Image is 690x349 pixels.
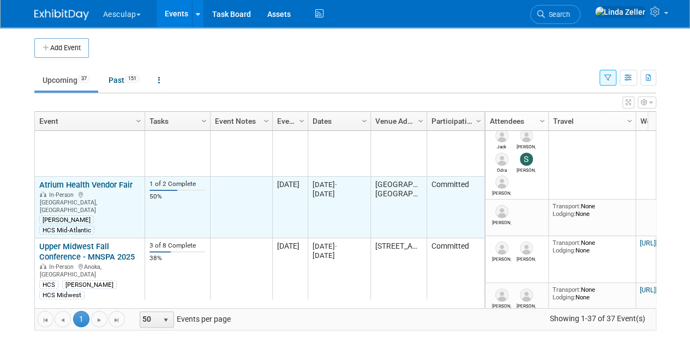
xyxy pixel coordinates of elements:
div: HCS Mid-Atlantic [39,226,94,234]
div: Odra Anderson [492,166,511,173]
a: Column Settings [358,112,370,128]
div: None None [553,286,631,302]
span: Column Settings [474,117,483,125]
span: Go to the last page [112,316,121,324]
div: [DATE] [313,189,365,198]
span: Column Settings [360,117,369,125]
a: Column Settings [623,112,635,128]
a: Search [530,5,580,24]
span: select [161,316,170,324]
div: Lynn Buck [517,302,536,309]
div: HCS [39,280,58,289]
img: Odra Anderson [495,153,508,166]
a: Column Settings [260,112,272,128]
td: [GEOGRAPHIC_DATA], [GEOGRAPHIC_DATA] [370,177,427,238]
a: Attendees [490,112,541,130]
img: Michael Hanson [495,205,508,218]
div: 1 of 2 Complete [149,180,205,188]
a: Past151 [100,70,148,91]
a: Column Settings [472,112,484,128]
span: Column Settings [134,117,143,125]
td: [DATE] [272,177,308,238]
span: Transport: [553,286,581,293]
span: Search [545,10,570,19]
a: Column Settings [198,112,210,128]
div: Morgan Lee [492,302,511,309]
img: Sara Hurson [520,153,533,166]
a: Tasks [149,112,203,130]
span: Column Settings [262,117,271,125]
span: Lodging: [553,293,575,301]
a: Atrium Health Vendor Fair [39,180,133,190]
img: Morgan Lee [495,288,508,302]
a: Travel [553,112,628,130]
div: Jack Griffin [492,142,511,149]
td: [DATE] [272,238,308,303]
span: 1 [73,311,89,327]
div: [DATE] [313,242,365,251]
a: Go to the previous page [55,311,71,327]
div: [PERSON_NAME] [62,280,117,289]
div: None None [553,239,631,255]
span: 37 [78,75,90,83]
div: Tim Neubert [492,255,511,262]
a: Go to the first page [37,311,53,327]
div: Michael Campise [517,142,536,149]
a: Go to the last page [109,311,125,327]
div: HCS Midwest [39,291,85,299]
a: Participation [431,112,477,130]
img: In-Person Event [40,191,46,197]
span: - [335,242,337,250]
img: In-Person Event [40,263,46,269]
div: 38% [149,254,205,262]
img: Lynn Buck [520,288,533,302]
a: Column Settings [296,112,308,128]
div: Michael Hanson [492,218,511,225]
div: 50% [149,192,205,201]
img: Michael Campise [520,129,533,142]
span: In-Person [49,263,77,270]
img: Jack Griffin [495,129,508,142]
span: Transport: [553,239,581,246]
a: Column Settings [536,112,548,128]
span: Lodging: [553,210,575,218]
button: Add Event [34,38,89,58]
div: [PERSON_NAME] [39,215,94,224]
td: Committed [427,238,484,303]
td: [STREET_ADDRESS] [370,238,427,303]
div: 3 of 8 Complete [149,242,205,250]
div: Sara Hurson [517,166,536,173]
a: Event Notes [215,112,265,130]
div: [GEOGRAPHIC_DATA], [GEOGRAPHIC_DATA] [39,190,140,214]
a: Column Settings [133,112,145,128]
a: Upper Midwest Fall Conference - MNSPA 2025 [39,242,135,262]
span: In-Person [49,191,77,198]
span: Transport: [553,202,581,210]
img: ExhibitDay [34,9,89,20]
a: Upcoming37 [34,70,98,91]
span: Events per page [125,311,242,327]
div: [DATE] [313,251,365,260]
div: Anoka, [GEOGRAPHIC_DATA] [39,262,140,278]
span: Go to the next page [95,316,104,324]
span: Column Settings [297,117,306,125]
a: Column Settings [415,112,427,128]
span: - [335,180,337,189]
span: Column Settings [200,117,208,125]
span: Go to the previous page [58,316,67,324]
span: Column Settings [538,117,547,125]
img: Michael Kane [520,242,533,255]
div: None None [553,202,631,218]
div: Michael Kane [517,255,536,262]
a: Venue Address [375,112,419,130]
span: Column Settings [416,117,425,125]
span: 50 [140,312,159,327]
a: Event [39,112,137,130]
span: 151 [125,75,140,83]
img: Tim Neubert [495,242,508,255]
a: Event Month [277,112,301,130]
td: Committed [427,177,484,238]
span: Lodging: [553,246,575,254]
img: Linda Zeller [595,6,646,18]
div: [DATE] [313,180,365,189]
